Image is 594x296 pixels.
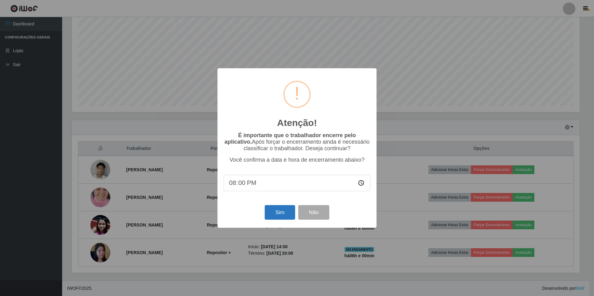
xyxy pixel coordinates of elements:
[224,157,370,163] p: Você confirma a data e hora de encerramento abaixo?
[277,117,317,128] h2: Atenção!
[265,205,295,220] button: Sim
[298,205,329,220] button: Não
[224,132,356,145] b: É importante que o trabalhador encerre pelo aplicativo.
[224,132,370,152] p: Após forçar o encerramento ainda é necessário classificar o trabalhador. Deseja continuar?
